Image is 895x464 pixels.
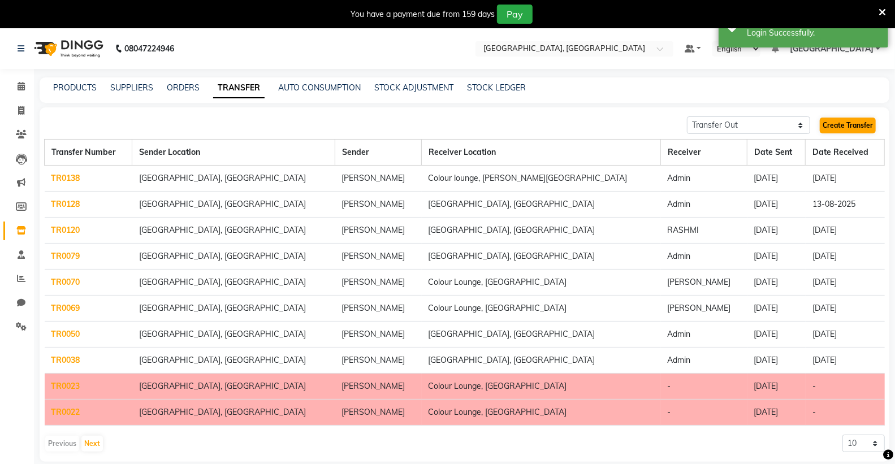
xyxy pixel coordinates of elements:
td: [GEOGRAPHIC_DATA], [GEOGRAPHIC_DATA] [132,244,335,270]
td: [DATE] [806,348,885,374]
td: [GEOGRAPHIC_DATA], [GEOGRAPHIC_DATA] [422,192,661,218]
td: - [661,374,747,400]
td: [PERSON_NAME] [335,400,422,426]
td: [GEOGRAPHIC_DATA], [GEOGRAPHIC_DATA] [132,192,335,218]
td: [PERSON_NAME] [661,296,747,322]
td: Admin [661,166,747,192]
td: [GEOGRAPHIC_DATA], [GEOGRAPHIC_DATA] [132,348,335,374]
th: Sender Location [132,140,335,166]
td: Colour Lounge, [GEOGRAPHIC_DATA] [422,296,661,322]
a: TR0128 [51,199,80,209]
td: - [661,400,747,426]
td: [PERSON_NAME] [661,270,747,296]
span: [GEOGRAPHIC_DATA] [790,43,874,55]
b: 08047224946 [124,33,174,64]
a: PRODUCTS [53,83,97,93]
td: [PERSON_NAME] [335,166,422,192]
a: AUTO CONSUMPTION [278,83,361,93]
th: Receiver [661,140,747,166]
td: [PERSON_NAME] [335,374,422,400]
a: TR0023 [51,381,80,391]
td: Colour Lounge, [GEOGRAPHIC_DATA] [422,400,661,426]
td: [DATE] [747,244,806,270]
a: STOCK ADJUSTMENT [374,83,453,93]
td: [DATE] [806,270,885,296]
td: Admin [661,322,747,348]
th: Receiver Location [422,140,661,166]
div: You have a payment due from 159 days [351,8,495,20]
td: - [806,400,885,426]
td: [DATE] [747,374,806,400]
div: Login Successfully. [747,27,880,39]
td: 13-08-2025 [806,192,885,218]
td: [PERSON_NAME] [335,322,422,348]
td: Colour lounge, [PERSON_NAME][GEOGRAPHIC_DATA] [422,166,661,192]
td: [DATE] [747,348,806,374]
td: [PERSON_NAME] [335,270,422,296]
a: ORDERS [167,83,200,93]
td: [DATE] [806,296,885,322]
td: [PERSON_NAME] [335,348,422,374]
a: TR0138 [51,173,80,183]
a: TR0022 [51,407,80,417]
td: [GEOGRAPHIC_DATA], [GEOGRAPHIC_DATA] [422,322,661,348]
td: Admin [661,348,747,374]
td: Colour Lounge, [GEOGRAPHIC_DATA] [422,270,661,296]
td: - [806,374,885,400]
a: SUPPLIERS [110,83,153,93]
td: [GEOGRAPHIC_DATA], [GEOGRAPHIC_DATA] [422,244,661,270]
td: [PERSON_NAME] [335,218,422,244]
td: [DATE] [806,322,885,348]
a: TRANSFER [213,78,265,98]
a: TR0070 [51,277,80,287]
td: [GEOGRAPHIC_DATA], [GEOGRAPHIC_DATA] [422,348,661,374]
button: Pay [497,5,533,24]
td: [DATE] [747,192,806,218]
a: STOCK LEDGER [467,83,526,93]
a: Create Transfer [820,118,876,133]
td: [GEOGRAPHIC_DATA], [GEOGRAPHIC_DATA] [132,322,335,348]
td: [DATE] [806,166,885,192]
button: Next [81,436,103,452]
td: [DATE] [806,218,885,244]
td: Admin [661,244,747,270]
td: [DATE] [747,270,806,296]
td: [GEOGRAPHIC_DATA], [GEOGRAPHIC_DATA] [132,374,335,400]
td: [PERSON_NAME] [335,192,422,218]
td: RASHMI [661,218,747,244]
th: Date Received [806,140,885,166]
td: Colour Lounge, [GEOGRAPHIC_DATA] [422,374,661,400]
td: [GEOGRAPHIC_DATA], [GEOGRAPHIC_DATA] [132,218,335,244]
td: Admin [661,192,747,218]
td: [DATE] [747,322,806,348]
a: TR0038 [51,355,80,365]
a: TR0120 [51,225,80,235]
a: TR0069 [51,303,80,313]
a: TR0079 [51,251,80,261]
td: [PERSON_NAME] [335,244,422,270]
td: [DATE] [747,166,806,192]
td: [DATE] [747,296,806,322]
td: [PERSON_NAME] [335,296,422,322]
td: [GEOGRAPHIC_DATA], [GEOGRAPHIC_DATA] [132,270,335,296]
td: [GEOGRAPHIC_DATA], [GEOGRAPHIC_DATA] [132,296,335,322]
th: Sender [335,140,422,166]
img: logo [29,33,106,64]
a: TR0050 [51,329,80,339]
td: [DATE] [747,218,806,244]
th: Transfer Number [45,140,132,166]
td: [GEOGRAPHIC_DATA], [GEOGRAPHIC_DATA] [422,218,661,244]
th: Date Sent [747,140,806,166]
td: [DATE] [747,400,806,426]
td: [GEOGRAPHIC_DATA], [GEOGRAPHIC_DATA] [132,400,335,426]
td: [GEOGRAPHIC_DATA], [GEOGRAPHIC_DATA] [132,166,335,192]
td: [DATE] [806,244,885,270]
